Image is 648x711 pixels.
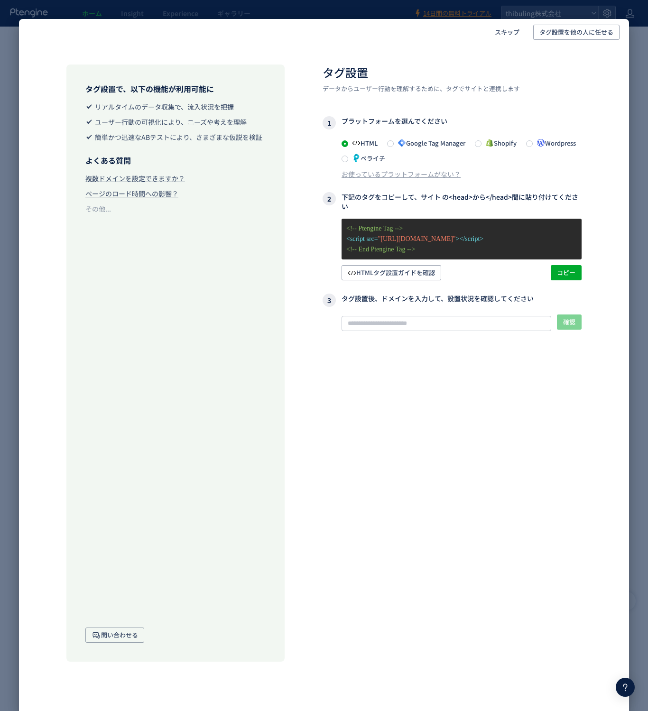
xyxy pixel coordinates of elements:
p: <!-- End Ptengine Tag --> [346,244,577,255]
span: ペライチ [348,154,385,163]
i: 3 [323,294,336,307]
button: HTMLタグ設置ガイドを確認 [342,265,441,280]
span: スキップ [495,25,519,40]
span: Google Tag Manager [394,139,465,148]
span: Shopify [481,139,517,148]
span: 問い合わせる [92,628,138,643]
button: 確認 [557,314,582,330]
h3: よくある質問 [85,155,266,166]
span: Wordpress [533,139,576,148]
li: ユーザー行動の可視化により、ニーズや考えを理解 [85,117,266,127]
span: "[URL][DOMAIN_NAME]" [378,235,456,242]
i: 2 [323,192,336,205]
h3: タグ設置で、以下の機能が利用可能に [85,83,266,94]
div: その他... [85,204,111,213]
div: 複数ドメインを設定できますか？ [85,174,185,183]
div: お使っているプラットフォームがない？ [342,169,461,179]
button: 問い合わせる [85,628,144,643]
button: コピー [551,265,582,280]
h3: プラットフォームを選んでください [323,116,582,129]
span: タグ設置を他の人に任せる [539,25,613,40]
span: HTMLタグ設置ガイドを確認 [348,265,435,280]
h3: タグ設置後、ドメインを入力して、設置状況を確認してください [323,294,582,307]
p: <script src= ></script> [346,234,577,244]
li: リアルタイムのデータ収集で、流入状況を把握 [85,102,266,111]
span: コピー [557,265,575,280]
span: HTML [348,139,378,148]
span: 確認 [563,314,575,330]
h3: 下記のタグをコピーして、サイト の<head>から</head>間に貼り付けてください [323,192,582,211]
i: 1 [323,116,336,129]
button: スキップ [489,25,526,40]
button: タグ設置を他の人に任せる [533,25,620,40]
li: 簡単かつ迅速なABテストにより、さまざまな仮説を検証 [85,132,266,142]
p: <!-- Ptengine Tag --> [346,223,577,234]
h2: タグ設置 [323,65,582,81]
p: データからユーザー行動を理解するために、タグでサイトと連携します [323,84,582,93]
div: ページのロード時間への影響？ [85,189,178,198]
